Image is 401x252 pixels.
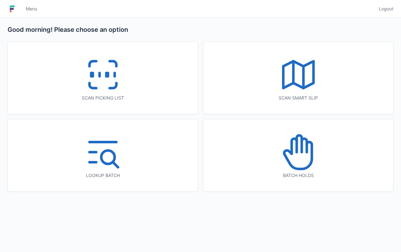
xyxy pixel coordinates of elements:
[20,172,185,179] div: Lookup batch
[375,3,393,14] a: Logout
[8,42,198,114] a: Scan picking list
[203,119,393,192] a: Batch holds
[216,95,381,101] div: Scan smart slip
[8,25,393,34] h2: Good morning! Please choose an option
[216,172,381,179] div: Batch holds
[8,119,198,192] a: Lookup batch
[26,6,37,12] span: Menu
[8,4,17,14] img: logo-small.jpg
[22,3,41,14] a: Menu
[20,95,185,101] div: Scan picking list
[203,42,393,114] a: Scan smart slip
[379,6,393,12] span: Logout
